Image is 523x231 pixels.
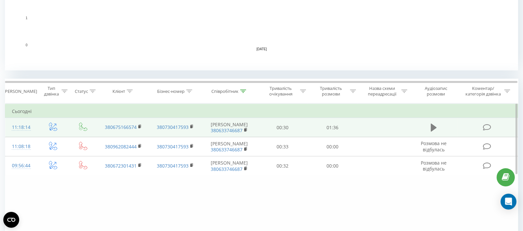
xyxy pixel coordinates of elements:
font: 00:32 [277,163,288,169]
font: 00:33 [277,143,288,150]
a: 380633746687 [211,146,242,153]
a: 380675166574 [105,124,137,130]
font: 11:08:18 [12,143,30,149]
a: 380633746687 [211,127,242,134]
font: 00:30 [277,124,288,131]
text: [DATE] [256,47,267,51]
font: Співробітник [211,88,239,94]
font: [PERSON_NAME] [211,160,248,166]
font: [PERSON_NAME] [4,88,37,94]
font: Розмова не відбулась [421,160,447,172]
font: Аудіозапис розмови [424,85,447,97]
font: Клієнт [112,88,125,94]
font: [PERSON_NAME] [211,140,248,147]
a: 380962082444 [105,143,137,150]
a: 380730417593 [157,143,189,150]
a: 380633746687 [211,166,242,172]
a: 380730417593 [157,163,189,169]
font: 01:36 [327,124,338,131]
font: Назва схеми переадресації [368,85,396,97]
font: Тривалість очікування [269,85,292,97]
font: 00:00 [327,163,338,169]
font: 09:56:44 [12,162,30,169]
font: [PERSON_NAME] [211,121,248,128]
font: 11:18:14 [12,124,30,130]
font: Тривалість розмови [320,85,342,97]
a: 380730417593 [157,124,189,130]
font: Тип дзвінка [44,85,59,97]
font: Коментар/категорія дзвінка [465,85,501,97]
font: Розмова не відбулась [421,140,447,152]
a: 380672301431 [105,163,137,169]
font: 00:00 [327,143,338,150]
text: 1 [25,16,27,20]
font: Бізнес-номер [157,88,185,94]
div: Відкрити Intercom Messenger [501,194,516,210]
text: 0 [25,43,27,47]
button: Відкрити віджет CMP [3,212,19,228]
font: Статус [75,88,88,94]
font: Сьогодні [12,108,32,114]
